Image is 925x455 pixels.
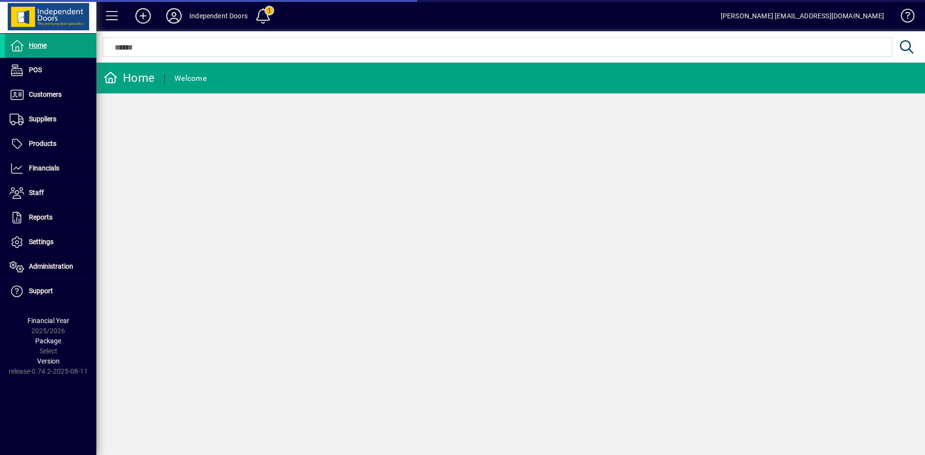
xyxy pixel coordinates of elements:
[189,8,248,24] div: Independent Doors
[29,262,73,270] span: Administration
[29,238,53,246] span: Settings
[159,7,189,25] button: Profile
[37,357,60,365] span: Version
[5,156,96,181] a: Financials
[29,213,53,221] span: Reports
[5,107,96,131] a: Suppliers
[35,337,61,345] span: Package
[29,140,56,147] span: Products
[5,206,96,230] a: Reports
[29,91,62,98] span: Customers
[29,164,59,172] span: Financials
[5,255,96,279] a: Administration
[29,41,47,49] span: Home
[29,66,42,74] span: POS
[29,287,53,295] span: Support
[27,317,69,325] span: Financial Year
[29,189,44,196] span: Staff
[5,132,96,156] a: Products
[104,70,155,86] div: Home
[5,58,96,82] a: POS
[894,2,913,33] a: Knowledge Base
[5,181,96,205] a: Staff
[174,71,207,86] div: Welcome
[29,115,56,123] span: Suppliers
[5,83,96,107] a: Customers
[5,279,96,303] a: Support
[5,230,96,254] a: Settings
[128,7,159,25] button: Add
[721,8,884,24] div: [PERSON_NAME] [EMAIL_ADDRESS][DOMAIN_NAME]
